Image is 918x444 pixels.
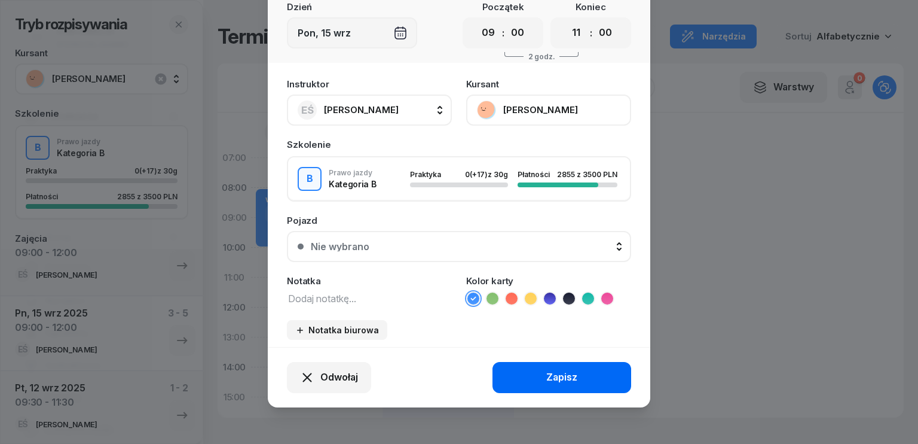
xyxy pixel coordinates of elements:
button: Nie wybrano [287,231,631,262]
div: : [590,26,592,40]
div: Notatka biurowa [295,325,379,335]
button: Notatka biurowa [287,320,387,340]
button: EŚ[PERSON_NAME] [287,95,452,126]
div: Zapisz [546,370,577,385]
button: Zapisz [492,362,631,393]
span: EŚ [301,105,314,115]
div: : [502,26,504,40]
button: [PERSON_NAME] [466,95,631,126]
div: Nie wybrano [311,242,369,251]
span: Odwołaj [320,370,358,385]
button: Odwołaj [287,362,371,393]
span: [PERSON_NAME] [324,104,399,115]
